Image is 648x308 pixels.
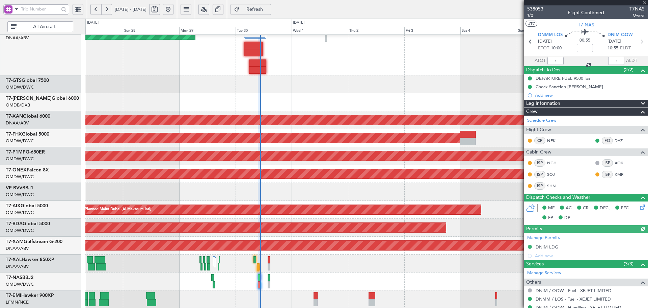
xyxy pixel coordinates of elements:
span: DNMM LOS [538,32,563,39]
span: FFC [621,205,629,212]
span: FP [548,215,553,221]
span: T7-XAM [6,239,24,244]
div: Mon 29 [179,27,236,35]
a: NEK [547,138,562,144]
div: Planned Maint Dubai (Al Maktoum Intl) [85,205,151,215]
a: DNAA/ABV [6,120,29,126]
a: T7-GTSGlobal 7500 [6,78,49,83]
a: SOJ [547,171,562,177]
a: OMDW/DWC [6,281,34,287]
a: T7-P1MPG-650ER [6,150,45,155]
a: KMR [615,171,630,177]
span: Crew [526,108,538,116]
div: Check Sanction [PERSON_NAME] [536,84,603,90]
span: Flight Crew [526,126,551,134]
a: DNAA/ABV [6,263,29,269]
input: Trip Number [21,4,59,14]
div: Sat 27 [67,27,123,35]
span: ALDT [626,57,637,64]
div: ISP [534,171,545,178]
span: [DATE] [607,38,621,45]
span: T7-GTS [6,78,22,83]
a: SHN [547,183,562,189]
span: T7-NAS [6,275,22,280]
span: All Aircraft [18,24,71,29]
a: T7-FHXGlobal 5000 [6,132,49,137]
div: [DATE] [293,20,304,26]
div: ISP [602,159,613,167]
a: T7-XAMGulfstream G-200 [6,239,62,244]
div: Flight Confirmed [568,9,604,16]
a: OMDW/DWC [6,174,34,180]
span: Owner [629,13,645,18]
a: OMDW/DWC [6,210,34,216]
a: T7-ONEXFalcon 8X [6,168,49,172]
a: OMDW/DWC [6,138,34,144]
div: Fri 3 [404,27,461,35]
a: T7-NASBBJ2 [6,275,33,280]
div: Sun 5 [517,27,573,35]
span: T7-P1MP [6,150,26,155]
span: Cabin Crew [526,148,551,156]
span: T7-XAL [6,257,22,262]
a: Manage Services [527,270,561,277]
span: ETOT [538,45,549,52]
a: DNAA/ABV [6,245,29,252]
div: FO [602,137,613,144]
span: [DATE] [538,38,552,45]
span: Others [526,279,541,286]
div: CP [534,137,545,144]
div: ISP [534,159,545,167]
button: UTC [525,21,537,27]
a: OMDB/DXB [6,102,30,108]
a: VP-BVVBBJ1 [6,186,33,190]
span: ATOT [535,57,546,64]
a: T7-[PERSON_NAME]Global 6000 [6,96,79,101]
span: 00:55 [579,37,590,44]
a: DNAA/ABV [6,35,29,41]
a: LFMN/NCE [6,299,29,305]
span: T7-EMI [6,293,21,298]
div: Tue 30 [236,27,292,35]
span: 10:00 [551,45,562,52]
span: DP [564,215,570,221]
span: Dispatch Checks and Weather [526,194,590,202]
div: Thu 2 [348,27,404,35]
span: (3/3) [624,260,633,267]
span: CR [583,205,589,212]
a: AOK [615,160,630,166]
span: T7-[PERSON_NAME] [6,96,52,101]
span: 538053 [527,5,543,13]
span: T7-FHX [6,132,22,137]
span: ELDT [620,45,631,52]
div: ISP [602,171,613,178]
span: Services [526,260,544,268]
span: T7-XAN [6,114,23,119]
div: DEPARTURE FUEL 9500 lbs [536,75,590,81]
span: MF [548,205,555,212]
span: Dispatch To-Dos [526,66,560,74]
button: Refresh [231,4,271,15]
span: Refresh [241,7,269,12]
a: OMDW/DWC [6,192,34,198]
span: 10:55 [607,45,618,52]
span: Leg Information [526,100,560,108]
span: AC [566,205,572,212]
div: Sat 4 [460,27,517,35]
a: DAZ [615,138,630,144]
span: DFC, [600,205,610,212]
div: Add new [535,92,645,98]
span: T7NAS [629,5,645,13]
a: OMDW/DWC [6,84,34,90]
div: Wed 1 [292,27,348,35]
a: T7-EMIHawker 900XP [6,293,54,298]
span: VP-BVV [6,186,22,190]
a: T7-AIXGlobal 5000 [6,204,48,208]
a: Schedule Crew [527,117,557,124]
div: ISP [534,182,545,190]
span: (2/2) [624,66,633,73]
a: T7-BDAGlobal 5000 [6,221,50,226]
a: T7-XANGlobal 6000 [6,114,50,119]
span: [DATE] - [DATE] [115,6,146,13]
button: All Aircraft [7,21,73,32]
